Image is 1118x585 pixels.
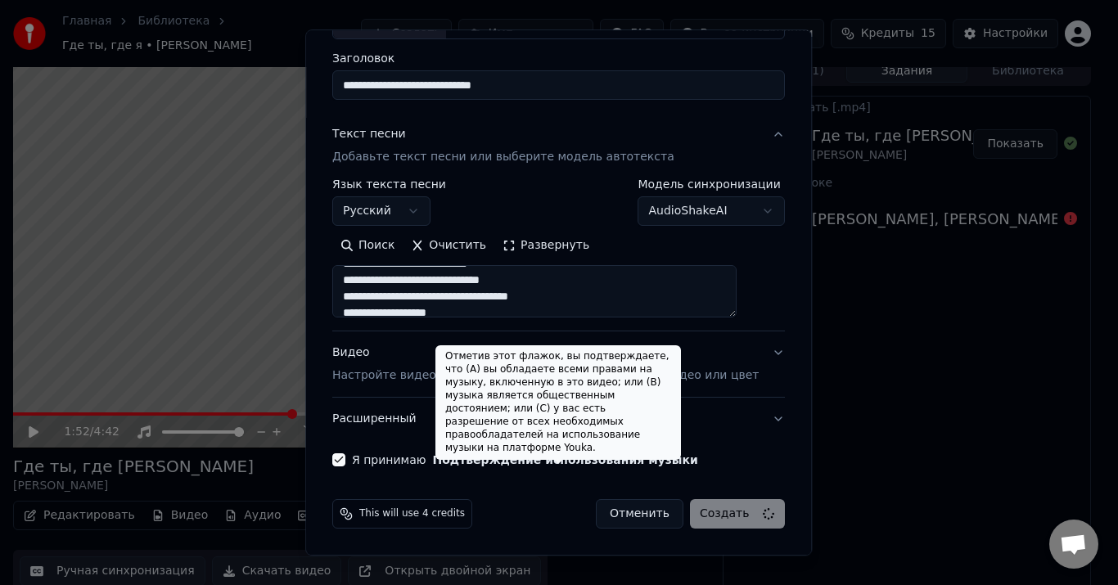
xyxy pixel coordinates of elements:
[332,179,446,191] label: Язык текста песни
[332,114,785,179] button: Текст песниДобавьте текст песни или выберите модель автотекста
[435,345,681,460] div: Отметив этот флажок, вы подтверждаете, что (A) вы обладаете всеми правами на музыку, включенную в...
[403,233,495,259] button: Очистить
[332,233,403,259] button: Поиск
[332,368,759,385] p: Настройте видео караоке: используйте изображение, видео или цвет
[332,345,759,385] div: Видео
[332,53,785,65] label: Заголовок
[596,500,683,529] button: Отменить
[638,179,786,191] label: Модель синхронизации
[332,127,406,143] div: Текст песни
[433,455,698,466] button: Я принимаю
[332,332,785,398] button: ВидеоНастройте видео караоке: используйте изображение, видео или цвет
[332,179,785,331] div: Текст песниДобавьте текст песни или выберите модель автотекста
[494,233,597,259] button: Развернуть
[359,508,465,521] span: This will use 4 credits
[332,398,785,441] button: Расширенный
[332,150,674,166] p: Добавьте текст песни или выберите модель автотекста
[352,455,698,466] label: Я принимаю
